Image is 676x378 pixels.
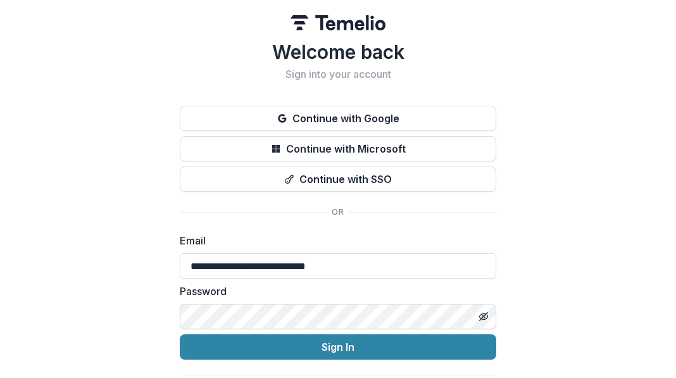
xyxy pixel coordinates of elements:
[180,136,496,161] button: Continue with Microsoft
[180,284,489,299] label: Password
[180,167,496,192] button: Continue with SSO
[473,306,494,327] button: Toggle password visibility
[291,15,385,30] img: Temelio
[180,41,496,63] h1: Welcome back
[180,106,496,131] button: Continue with Google
[180,233,489,248] label: Email
[180,334,496,360] button: Sign In
[180,68,496,80] h2: Sign into your account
